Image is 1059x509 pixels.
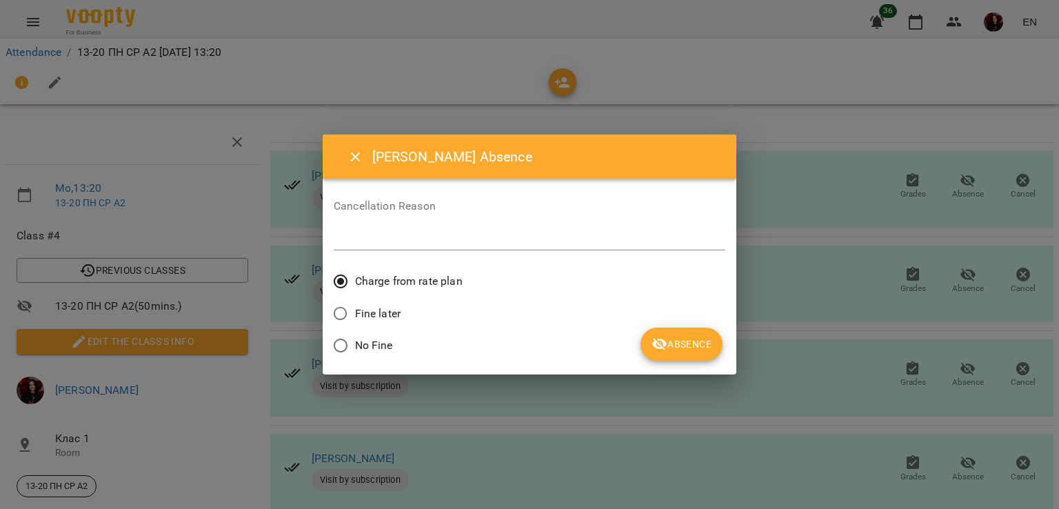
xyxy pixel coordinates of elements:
[334,201,725,212] label: Cancellation Reason
[355,273,463,290] span: Charge from rate plan
[339,141,372,174] button: Close
[355,337,393,354] span: No Fine
[372,146,720,168] h6: [PERSON_NAME] Absence
[652,336,712,352] span: Absence
[355,306,401,322] span: Fine later
[641,328,723,361] button: Absence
